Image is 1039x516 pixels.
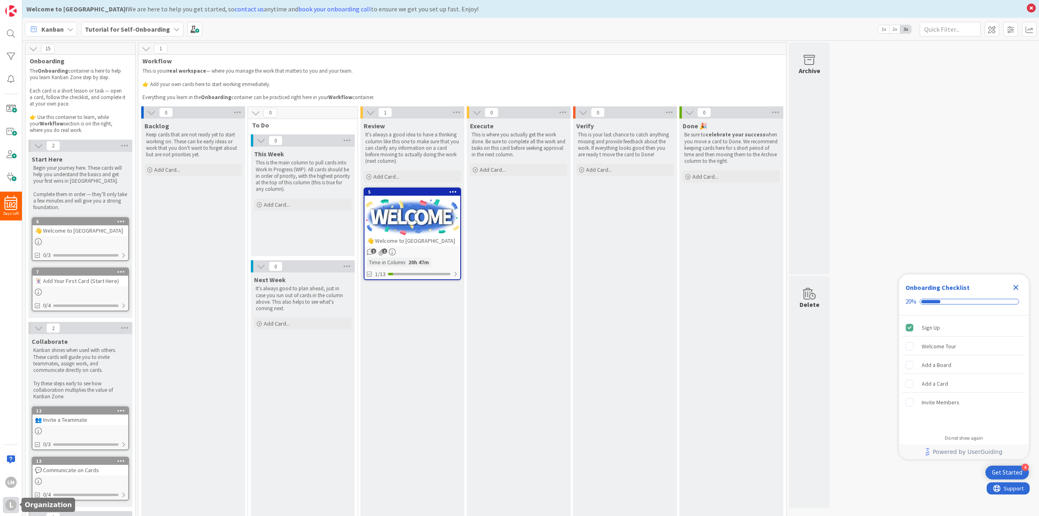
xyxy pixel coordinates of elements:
div: L [5,499,17,511]
p: 👉 Use this container to learn, while your section is on the right, where you do real work. [30,114,125,134]
span: Add Card... [480,166,506,173]
span: Powered by UserGuiding [933,447,1002,457]
div: Checklist Container [899,274,1029,459]
span: 0 [591,108,605,117]
div: 12 [36,408,128,414]
p: Keep cards that are not ready yet to start working on. These can be early ideas or work that you ... [146,132,240,158]
span: Onboarding [30,57,125,65]
span: 182 [6,202,16,208]
strong: real workspace [167,67,206,74]
p: It's always good to plan ahead, just in case you run out of cards in the column above. This also ... [256,285,350,312]
span: 0/3 [43,440,51,449]
span: 2 [46,141,60,151]
span: Support [17,1,37,11]
div: 💬 Communicate on Cards [32,465,128,475]
span: 1x [878,25,889,33]
div: Do not show again [945,435,983,441]
div: Sign Up [922,323,940,332]
span: 3x [900,25,911,33]
span: Add Card... [264,320,290,327]
p: Each card is a short lesson or task — open a card, follow the checklist, and complete it at your ... [30,88,125,108]
div: Delete [800,300,819,309]
p: Everything you learn in the container can be practiced right here in your container. [142,94,774,101]
span: Verify [576,122,594,130]
p: Be sure to when you move a card to Done. We recommend keeping cards here for s short period of ti... [684,132,778,164]
div: Welcome Tour is incomplete. [902,337,1026,355]
span: Workflow [142,57,776,65]
div: We are here to help you get started, so anytime and to ensure we get you set up fast. Enjoy! [26,4,1023,14]
strong: Onboarding [201,94,231,101]
div: Invite Members is incomplete. [902,393,1026,411]
strong: Workflow [328,94,352,101]
p: It's always a good idea to have a thinking column like this one to make sure that you can clarify... [365,132,459,164]
div: 👋 Welcome to [GEOGRAPHIC_DATA] [32,225,128,236]
div: 13💬 Communicate on Cards [32,458,128,475]
span: 1 [371,248,376,254]
p: Kanban shines when used with others. These cards will guide you to invite teammates, assign work,... [33,347,127,374]
span: Next Week [254,276,286,284]
div: Invite Members [922,397,959,407]
strong: Onboarding [38,67,68,74]
span: 0 [485,108,498,117]
h5: Organization [25,501,72,509]
span: Add Card... [586,166,612,173]
div: 6👋 Welcome to [GEOGRAPHIC_DATA] [32,218,128,236]
div: 13 [36,458,128,464]
span: 15 [41,44,55,54]
b: Welcome to [GEOGRAPHIC_DATA]! [26,5,127,13]
div: 👥 Invite a Teammate [32,415,128,425]
p: Begin your journey here. These cards will help you understand the basics and get your first wins ... [33,165,127,185]
div: Add a Card is incomplete. [902,375,1026,393]
div: 5 [368,189,460,195]
span: Add Card... [373,173,399,180]
div: 👋 Welcome to [GEOGRAPHIC_DATA] [364,235,460,246]
a: contact us [235,5,264,13]
p: This is your — where you manage the work that matters to you and your team. [142,68,774,74]
span: 1 [378,108,392,117]
a: Powered by UserGuiding [903,445,1025,459]
div: 20% [905,298,916,305]
span: 0/3 [43,251,51,259]
div: 6 [32,218,128,225]
p: Complete them in order — they’ll only take a few minutes and will give you a strong foundation. [33,191,127,211]
span: 2 [46,323,60,333]
span: 1 [382,248,387,254]
div: 5👋 Welcome to [GEOGRAPHIC_DATA] [364,188,460,246]
div: Time in Column [367,258,405,267]
div: 12👥 Invite a Teammate [32,407,128,425]
div: Close Checklist [1009,281,1022,294]
span: Start Here [32,155,63,163]
p: Try these steps early to see how collaboration multiplies the value of Kanban Zone. [33,380,127,400]
p: This is where you actually get the work done. Be sure to complete all the work and tasks on this ... [472,132,566,158]
span: This Week [254,150,284,158]
span: 0 [697,108,711,117]
div: 12 [32,407,128,415]
p: This is your last chance to catch anything missing and provide feedback about the work. If everyt... [578,132,672,158]
span: Collaborate [32,337,68,345]
strong: Workflow [40,120,64,127]
span: Kanban [41,24,64,34]
div: 🃏 Add Your First Card (Start Here) [32,276,128,286]
div: 7 [36,269,128,275]
p: The container is here to help you learn Kanban Zone step by step. [30,68,125,81]
p: 👉 Add your own cards here to start working immediately. [142,81,774,88]
span: 2x [889,25,900,33]
span: : [405,258,406,267]
span: 0/4 [43,301,51,310]
div: Onboarding Checklist [905,283,970,292]
div: Open Get Started checklist, remaining modules: 4 [985,466,1029,479]
span: 0 [159,108,173,117]
span: 1 [154,44,168,54]
span: Add Card... [692,173,718,180]
div: Add a Board [922,360,951,370]
div: Footer [899,445,1029,459]
input: Quick Filter... [920,22,981,37]
div: Checklist progress: 20% [905,298,1022,305]
div: lm [5,477,17,488]
div: 7 [32,268,128,276]
span: 0 [269,136,282,145]
b: Tutorial for Self-Onboarding [85,25,170,33]
span: Done 🎉 [683,122,707,130]
strong: celebrate your success [706,131,765,138]
span: Review [364,122,385,130]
